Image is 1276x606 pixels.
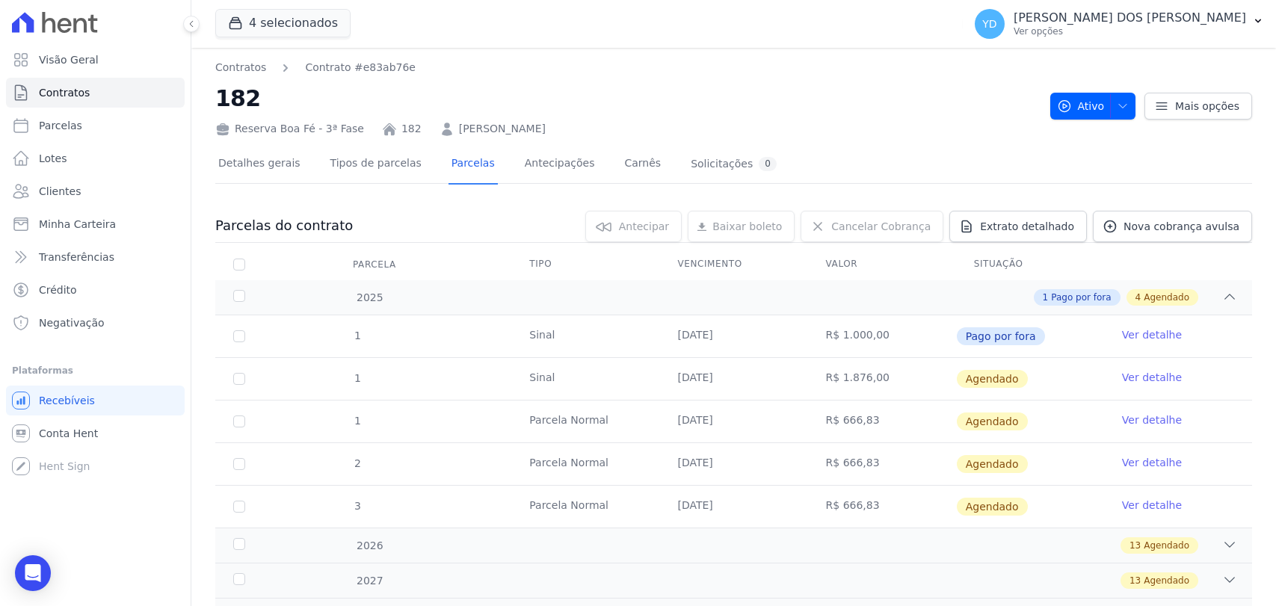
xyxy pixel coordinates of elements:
[949,211,1087,242] a: Extrato detalhado
[6,275,185,305] a: Crédito
[808,315,956,357] td: R$ 1.000,00
[327,145,425,185] a: Tipos de parcelas
[659,358,807,400] td: [DATE]
[6,78,185,108] a: Contratos
[215,60,416,75] nav: Breadcrumb
[305,60,416,75] a: Contrato #e83ab76e
[6,242,185,272] a: Transferências
[215,60,1038,75] nav: Breadcrumb
[511,249,659,280] th: Tipo
[982,19,996,29] span: YD
[215,121,364,137] div: Reserva Boa Fé - 3ª Fase
[215,60,266,75] a: Contratos
[1122,498,1182,513] a: Ver detalhe
[1144,93,1252,120] a: Mais opções
[6,143,185,173] a: Lotes
[511,358,659,400] td: Sinal
[1014,25,1246,37] p: Ver opções
[15,555,51,591] div: Open Intercom Messenger
[1050,93,1136,120] button: Ativo
[1122,370,1182,385] a: Ver detalhe
[459,121,546,137] a: [PERSON_NAME]
[39,393,95,408] span: Recebíveis
[1014,10,1246,25] p: [PERSON_NAME] DOS [PERSON_NAME]
[1051,291,1111,304] span: Pago por fora
[1122,412,1182,427] a: Ver detalhe
[6,308,185,338] a: Negativação
[522,145,598,185] a: Antecipações
[963,3,1276,45] button: YD [PERSON_NAME] DOS [PERSON_NAME] Ver opções
[1144,574,1189,587] span: Agendado
[353,372,361,384] span: 1
[511,486,659,528] td: Parcela Normal
[401,121,422,137] a: 182
[6,386,185,415] a: Recebíveis
[1122,327,1182,342] a: Ver detalhe
[1057,93,1105,120] span: Ativo
[215,217,353,235] h3: Parcelas do contrato
[215,9,351,37] button: 4 selecionados
[659,401,807,442] td: [DATE]
[39,184,81,199] span: Clientes
[808,401,956,442] td: R$ 666,83
[39,426,98,441] span: Conta Hent
[6,176,185,206] a: Clientes
[353,330,361,341] span: 1
[233,458,245,470] input: default
[1093,211,1252,242] a: Nova cobrança avulsa
[511,443,659,485] td: Parcela Normal
[1144,539,1189,552] span: Agendado
[511,401,659,442] td: Parcela Normal
[1135,291,1141,304] span: 4
[957,370,1028,388] span: Agendado
[233,373,245,385] input: default
[980,219,1074,234] span: Extrato detalhado
[957,455,1028,473] span: Agendado
[353,500,361,512] span: 3
[621,145,664,185] a: Carnês
[688,145,780,185] a: Solicitações0
[659,486,807,528] td: [DATE]
[1124,219,1239,234] span: Nova cobrança avulsa
[449,145,498,185] a: Parcelas
[215,145,303,185] a: Detalhes gerais
[233,415,245,427] input: default
[39,217,116,232] span: Minha Carteira
[335,250,414,279] div: Parcela
[957,498,1028,516] span: Agendado
[659,315,807,357] td: [DATE]
[956,249,1104,280] th: Situação
[233,330,245,342] input: Só é possível selecionar pagamentos em aberto
[659,443,807,485] td: [DATE]
[6,111,185,140] a: Parcelas
[39,52,99,67] span: Visão Geral
[957,327,1045,345] span: Pago por fora
[215,81,1038,115] h2: 182
[808,486,956,528] td: R$ 666,83
[808,249,956,280] th: Valor
[39,85,90,100] span: Contratos
[1122,455,1182,470] a: Ver detalhe
[39,315,105,330] span: Negativação
[39,282,77,297] span: Crédito
[1043,291,1049,304] span: 1
[12,362,179,380] div: Plataformas
[353,457,361,469] span: 2
[39,151,67,166] span: Lotes
[39,118,82,133] span: Parcelas
[957,412,1028,430] span: Agendado
[511,315,659,357] td: Sinal
[353,415,361,427] span: 1
[808,443,956,485] td: R$ 666,83
[691,157,777,171] div: Solicitações
[1129,574,1141,587] span: 13
[1175,99,1239,114] span: Mais opções
[659,249,807,280] th: Vencimento
[233,501,245,513] input: default
[6,45,185,75] a: Visão Geral
[1144,291,1189,304] span: Agendado
[759,157,777,171] div: 0
[1129,539,1141,552] span: 13
[39,250,114,265] span: Transferências
[808,358,956,400] td: R$ 1.876,00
